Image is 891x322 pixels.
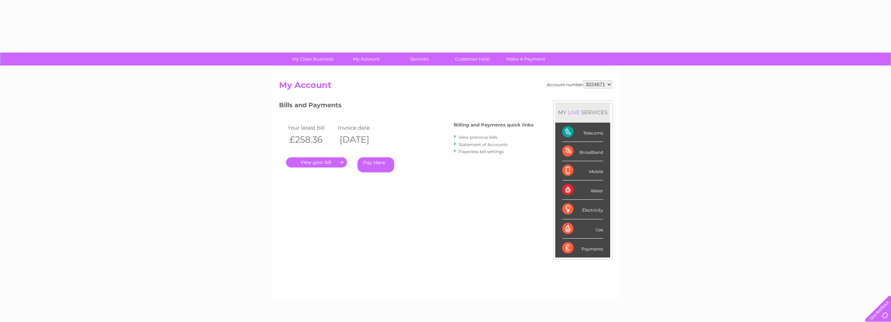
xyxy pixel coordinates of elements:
[336,132,387,147] th: [DATE]
[279,100,534,112] h3: Bills and Payments
[284,53,342,66] a: My Clear Business
[459,142,508,147] a: Statement of Accounts
[459,149,504,154] a: Paperless bill settings
[562,239,603,258] div: Payments
[337,53,395,66] a: My Account
[444,53,501,66] a: Customer Help
[562,161,603,180] div: Mobile
[336,123,387,132] td: Invoice date
[555,102,610,122] div: MY SERVICES
[286,123,336,132] td: Your latest bill
[562,219,603,239] div: Gas
[562,180,603,200] div: Water
[562,200,603,219] div: Electricity
[497,53,555,66] a: Make A Payment
[390,53,448,66] a: Services
[566,109,581,116] div: LIVE
[454,122,534,128] h4: Billing and Payments quick links
[286,132,336,147] th: £258.36
[547,80,612,89] div: Account number
[357,157,394,172] a: Pay Here
[286,157,347,167] a: .
[459,135,497,140] a: View previous bills
[562,123,603,142] div: Telecoms
[562,142,603,161] div: Broadband
[279,80,612,94] h2: My Account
